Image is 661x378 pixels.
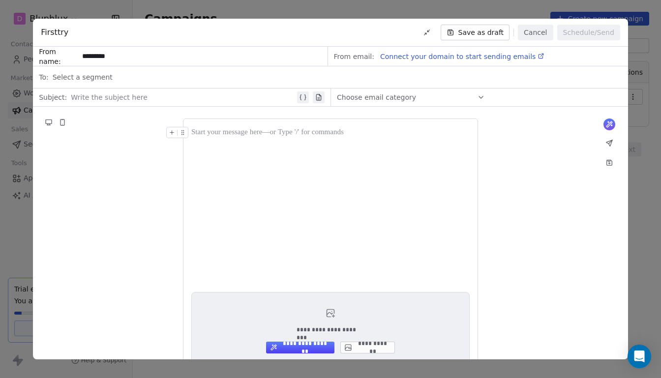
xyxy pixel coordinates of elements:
span: Firsttry [41,27,68,38]
span: Choose email category [337,92,416,102]
span: From name: [39,47,78,66]
a: Connect your domain to start sending emails [376,51,544,62]
span: Connect your domain to start sending emails [380,53,536,60]
span: To: [39,72,48,82]
button: Save as draft [441,25,510,40]
span: Select a segment [53,72,113,82]
button: Cancel [518,25,553,40]
span: Subject: [39,92,67,105]
div: Open Intercom Messenger [628,345,651,368]
span: From email: [334,52,374,61]
button: Schedule/Send [557,25,620,40]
